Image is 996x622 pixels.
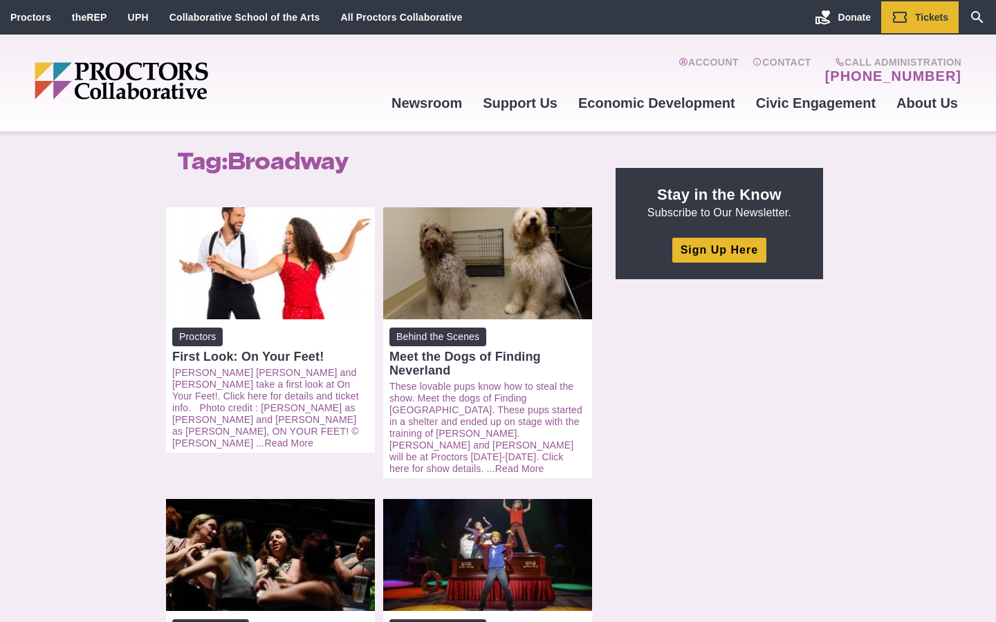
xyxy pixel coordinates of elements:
a: Economic Development [568,84,746,122]
a: Account [679,57,739,84]
p: Subscribe to Our Newsletter. [632,185,806,220]
a: Proctors [10,12,51,23]
a: UPH [128,12,149,23]
a: Search [959,1,996,33]
a: All Proctors Collaborative [340,12,462,23]
a: [PERSON_NAME] [PERSON_NAME] and [PERSON_NAME] take a first look at On Your Feet!. Click here for ... [172,367,359,449]
a: Read More [264,437,313,449]
a: Behind the Scenes Meet the Dogs of Finding Neverland [389,328,586,377]
a: Tickets [881,1,959,33]
div: First Look: On Your Feet! [172,350,369,364]
span: Donate [838,12,871,23]
a: Newsroom [381,84,472,122]
a: Proctors First Look: On Your Feet! [172,328,369,364]
strong: Stay in the Know [657,186,782,203]
img: Proctors logo [35,62,315,100]
span: Broadway [228,147,348,175]
a: About Us [886,84,968,122]
a: Civic Engagement [746,84,886,122]
a: These lovable pups know how to steal the show. Meet the dogs of Finding [GEOGRAPHIC_DATA]. These ... [389,381,582,474]
span: Tickets [915,12,948,23]
a: [PHONE_NUMBER] [825,68,961,84]
div: Meet the Dogs of Finding Neverland [389,350,586,377]
span: Call Administration [821,57,961,68]
a: Donate [804,1,881,33]
a: Read More [495,463,544,474]
a: theREP [72,12,107,23]
span: Proctors [172,328,223,346]
a: Collaborative School of the Arts [169,12,320,23]
a: Sign Up Here [672,238,766,262]
a: Support Us [472,84,568,122]
a: Contact [753,57,811,84]
iframe: Advertisement [616,296,823,469]
h1: Tag: [177,148,584,174]
span: Behind the Scenes [389,328,486,346]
